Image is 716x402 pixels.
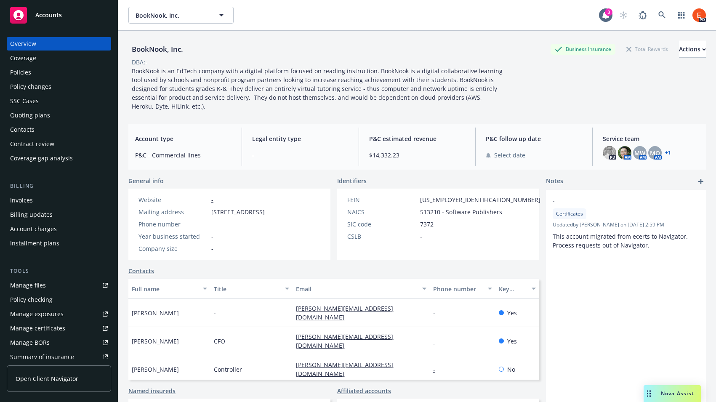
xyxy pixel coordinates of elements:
[211,220,213,229] span: -
[252,151,349,160] span: -
[692,8,706,22] img: photo
[135,134,232,143] span: Account type
[10,37,36,51] div: Overview
[495,279,539,299] button: Key contact
[603,146,616,160] img: photo
[7,37,111,51] a: Overview
[252,134,349,143] span: Legal entity type
[420,232,422,241] span: -
[7,208,111,221] a: Billing updates
[214,337,225,346] span: CFO
[10,109,50,122] div: Quoting plans
[7,194,111,207] a: Invoices
[551,44,615,54] div: Business Insurance
[296,333,393,349] a: [PERSON_NAME][EMAIL_ADDRESS][DOMAIN_NAME]
[369,134,466,143] span: P&C estimated revenue
[650,149,660,157] span: MQ
[634,149,645,157] span: MW
[7,222,111,236] a: Account charges
[433,365,442,373] a: -
[16,374,78,383] span: Open Client Navigator
[10,307,64,321] div: Manage exposures
[347,220,417,229] div: SIC code
[603,134,699,143] span: Service team
[679,41,706,57] div: Actions
[347,208,417,216] div: NAICS
[337,176,367,185] span: Identifiers
[211,232,213,241] span: -
[211,244,213,253] span: -
[7,80,111,93] a: Policy changes
[7,336,111,349] a: Manage BORs
[135,151,232,160] span: P&C - Commercial lines
[433,309,442,317] a: -
[214,365,242,374] span: Controller
[7,123,111,136] a: Contacts
[420,220,434,229] span: 7372
[7,94,111,108] a: SSC Cases
[138,232,208,241] div: Year business started
[132,58,147,67] div: DBA: -
[296,361,393,378] a: [PERSON_NAME][EMAIL_ADDRESS][DOMAIN_NAME]
[507,365,515,374] span: No
[665,150,671,155] a: +1
[10,279,46,292] div: Manage files
[10,336,50,349] div: Manage BORs
[546,190,706,256] div: -CertificatesUpdatedby [PERSON_NAME] on [DATE] 2:59 PMThis account migrated from ecerts to Naviga...
[7,66,111,79] a: Policies
[7,109,111,122] a: Quoting plans
[10,137,54,151] div: Contract review
[10,208,53,221] div: Billing updates
[433,285,483,293] div: Phone number
[128,7,234,24] button: BookNook, Inc.
[644,385,654,402] div: Drag to move
[673,7,690,24] a: Switch app
[430,279,495,299] button: Phone number
[7,137,111,151] a: Contract review
[128,44,186,55] div: BookNook, Inc.
[7,293,111,306] a: Policy checking
[132,285,198,293] div: Full name
[10,123,35,136] div: Contacts
[679,41,706,58] button: Actions
[296,285,417,293] div: Email
[7,279,111,292] a: Manage files
[10,51,36,65] div: Coverage
[138,220,208,229] div: Phone number
[420,195,540,204] span: [US_EMPLOYER_IDENTIFICATION_NUMBER]
[10,350,74,364] div: Summary of insurance
[7,152,111,165] a: Coverage gap analysis
[499,285,527,293] div: Key contact
[211,196,213,204] a: -
[211,208,265,216] span: [STREET_ADDRESS]
[35,12,62,19] span: Accounts
[128,176,164,185] span: General info
[622,44,672,54] div: Total Rewards
[696,176,706,186] a: add
[634,7,651,24] a: Report a Bug
[556,210,583,218] span: Certificates
[214,309,216,317] span: -
[654,7,671,24] a: Search
[553,197,677,205] span: -
[10,222,57,236] div: Account charges
[136,11,208,20] span: BookNook, Inc.
[7,237,111,250] a: Installment plans
[132,309,179,317] span: [PERSON_NAME]
[132,365,179,374] span: [PERSON_NAME]
[7,350,111,364] a: Summary of insurance
[7,267,111,275] div: Tools
[7,307,111,321] a: Manage exposures
[138,208,208,216] div: Mailing address
[293,279,429,299] button: Email
[337,386,391,395] a: Affiliated accounts
[7,322,111,335] a: Manage certificates
[420,208,502,216] span: 513210 - Software Publishers
[138,244,208,253] div: Company size
[132,67,504,110] span: BookNook is an EdTech company with a digital platform focused on reading instruction. BookNook is...
[433,337,442,345] a: -
[10,66,31,79] div: Policies
[369,151,466,160] span: $14,332.23
[7,182,111,190] div: Billing
[10,237,59,250] div: Installment plans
